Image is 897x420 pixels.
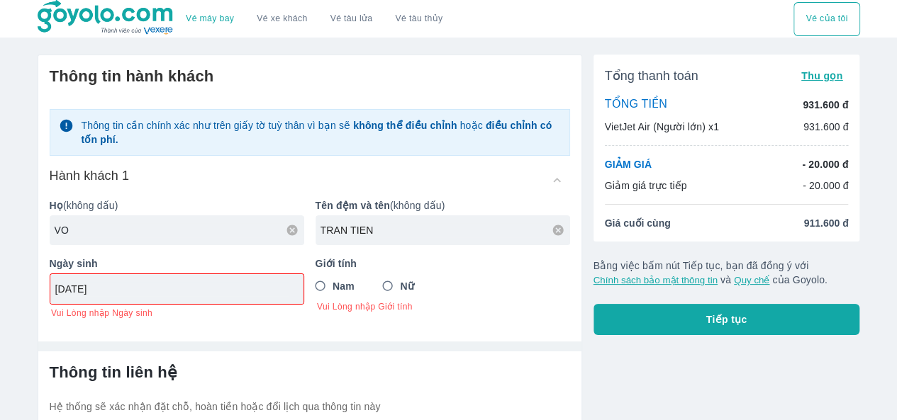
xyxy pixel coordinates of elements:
[316,198,570,212] p: (không dấu)
[796,66,849,86] button: Thu gọn
[803,120,849,134] p: 931.600 đ
[605,157,652,171] p: GIẢM GIÁ
[803,178,849,193] p: - 20.000 đ
[803,216,848,230] span: 911.600 đ
[605,120,719,134] p: VietJet Air (Người lớn) x1
[594,275,718,285] button: Chính sách bảo mật thông tin
[186,13,234,24] a: Vé máy bay
[793,2,859,36] button: Vé của tôi
[174,2,454,36] div: choose transportation mode
[51,307,152,319] span: Vui Lòng nhập Ngày sinh
[50,167,130,184] h6: Hành khách 1
[316,200,390,211] b: Tên đệm và tên
[50,399,570,414] p: Hệ thống sẽ xác nhận đặt chỗ, hoàn tiền hoặc đổi lịch qua thông tin này
[81,118,560,147] p: Thông tin cần chính xác như trên giấy tờ tuỳ thân vì bạn sẽ hoặc
[801,70,843,81] span: Thu gọn
[50,363,570,382] h6: Thông tin liên hệ
[605,216,671,230] span: Giá cuối cùng
[605,97,667,113] p: TỔNG TIỀN
[50,200,63,211] b: Họ
[321,223,570,237] input: Ví dụ: VAN A
[594,259,860,287] p: Bằng việc bấm nút Tiếp tục, bạn đã đồng ý với và của Goyolo.
[55,282,289,296] input: Ví dụ: 31/12/1990
[605,67,698,84] span: Tổng thanh toán
[706,312,747,327] span: Tiếp tục
[605,178,687,193] p: Giảm giá trực tiếp
[50,198,304,212] p: (không dấu)
[333,279,355,293] span: Nam
[594,304,860,335] button: Tiếp tục
[316,256,570,271] p: Giới tính
[400,279,413,293] span: Nữ
[803,98,848,112] p: 931.600 đ
[353,120,457,131] strong: không thể điều chỉnh
[384,2,454,36] button: Vé tàu thủy
[50,67,570,86] h6: Thông tin hành khách
[50,256,304,271] p: Ngày sinh
[55,223,304,237] input: Ví dụ: NGUYEN
[257,13,307,24] a: Vé xe khách
[317,301,570,312] span: Vui Lòng nhập Giới tính
[802,157,848,171] p: - 20.000 đ
[319,2,384,36] a: Vé tàu lửa
[793,2,859,36] div: choose transportation mode
[734,275,769,285] button: Quy chế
